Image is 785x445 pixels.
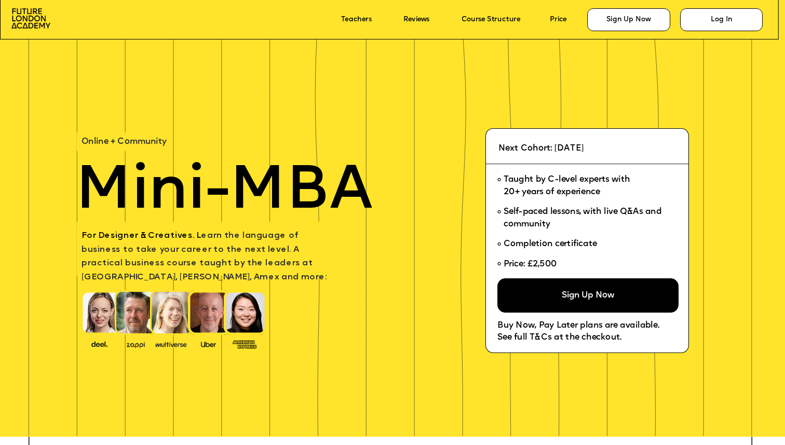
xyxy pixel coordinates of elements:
[82,232,327,281] span: earn the language of business to take your career to the next level. A practical business course ...
[462,16,521,24] a: Course Structure
[550,16,566,24] a: Price
[341,16,372,24] a: Teachers
[120,340,151,348] img: image-b2f1584c-cbf7-4a77-bbe0-f56ae6ee31f2.png
[504,176,630,197] span: Taught by C-level experts with 20+ years of experience
[497,321,659,330] span: Buy Now, Pay Later plans are available.
[75,161,373,223] span: Mini-MBA
[403,16,429,24] a: Reviews
[504,208,664,229] span: Self-paced lessons, with live Q&As and community
[11,8,50,28] img: image-aac980e9-41de-4c2d-a048-f29dd30a0068.png
[82,232,201,240] span: For Designer & Creatives. L
[498,144,584,153] span: Next Cohort: [DATE]
[82,138,167,146] span: Online + Community
[504,260,557,268] span: Price: £2,500
[193,340,224,348] img: image-99cff0b2-a396-4aab-8550-cf4071da2cb9.png
[504,240,597,248] span: Completion certificate
[497,334,621,342] span: See full T&Cs at the checkout.
[153,339,190,348] img: image-b7d05013-d886-4065-8d38-3eca2af40620.png
[229,338,260,349] img: image-93eab660-639c-4de6-957c-4ae039a0235a.png
[84,339,115,348] img: image-388f4489-9820-4c53-9b08-f7df0b8d4ae2.png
